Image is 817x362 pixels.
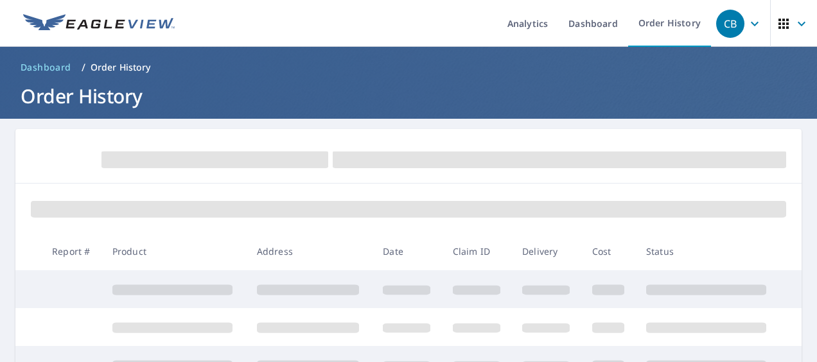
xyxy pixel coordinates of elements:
[443,232,512,270] th: Claim ID
[82,60,85,75] li: /
[15,57,76,78] a: Dashboard
[247,232,373,270] th: Address
[15,57,802,78] nav: breadcrumb
[716,10,744,38] div: CB
[102,232,247,270] th: Product
[15,83,802,109] h1: Order History
[636,232,780,270] th: Status
[512,232,581,270] th: Delivery
[23,14,175,33] img: EV Logo
[42,232,102,270] th: Report #
[373,232,442,270] th: Date
[91,61,151,74] p: Order History
[582,232,636,270] th: Cost
[21,61,71,74] span: Dashboard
